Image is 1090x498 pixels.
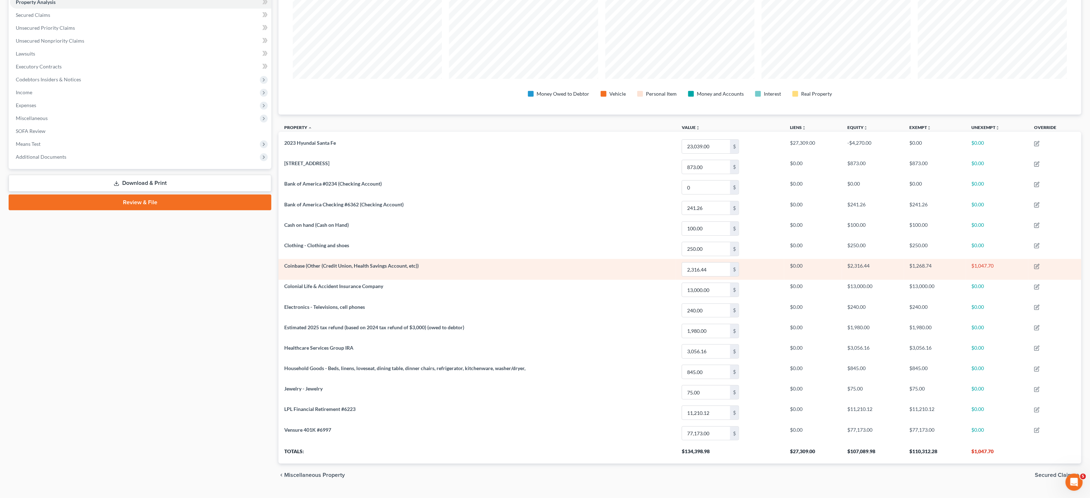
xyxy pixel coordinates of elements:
td: $11,210.12 [842,403,904,423]
td: $75.00 [842,382,904,403]
i: expand_less [308,126,312,130]
td: $0.00 [966,218,1029,239]
td: $77,173.00 [842,423,904,444]
span: [STREET_ADDRESS] [284,160,329,166]
span: Bank of America Checking #6362 (Checking Account) [284,201,404,207]
td: $250.00 [904,239,966,259]
td: $241.26 [904,198,966,218]
td: $75.00 [904,382,966,403]
span: Colonial Life & Accident Insurance Company [284,283,383,289]
i: unfold_more [864,126,868,130]
i: unfold_more [802,126,806,130]
a: Unexemptunfold_more [972,125,1000,130]
a: Lawsuits [10,47,271,60]
td: $873.00 [904,157,966,177]
span: Jewelry - Jewelry [284,386,323,392]
td: $0.00 [842,177,904,198]
input: 0.00 [682,222,730,235]
th: $1,047.70 [966,444,1029,464]
td: $0.00 [784,321,842,341]
span: Additional Documents [16,154,66,160]
td: $0.00 [966,341,1029,361]
a: Equityunfold_more [848,125,868,130]
i: unfold_more [927,126,932,130]
td: $0.00 [966,403,1029,423]
td: $0.00 [784,218,842,239]
span: Secured Claims [1035,472,1076,478]
input: 0.00 [682,324,730,338]
input: 0.00 [682,365,730,379]
input: 0.00 [682,345,730,358]
td: $240.00 [842,300,904,321]
td: $0.00 [784,239,842,259]
span: Electronics - Televisions, cell phones [284,304,365,310]
input: 0.00 [682,140,730,153]
td: $0.00 [784,177,842,198]
td: $1,047.70 [966,259,1029,279]
td: $100.00 [904,218,966,239]
td: $0.00 [784,423,842,444]
input: 0.00 [682,386,730,399]
a: Secured Claims [10,9,271,21]
span: Household Goods - Beds, linens, loveseat, dining table, dinner chairs, refrigerator, kitchenware,... [284,365,525,371]
td: $873.00 [842,157,904,177]
span: Miscellaneous Property [284,472,345,478]
div: Money and Accounts [697,90,744,97]
td: $0.00 [966,321,1029,341]
span: Miscellaneous [16,115,48,121]
th: $107,089.98 [842,444,904,464]
th: $134,398.98 [676,444,784,464]
td: $3,056.16 [904,341,966,361]
div: $ [730,181,739,194]
div: Personal Item [646,90,677,97]
td: $13,000.00 [842,280,904,300]
td: $240.00 [904,300,966,321]
span: Lawsuits [16,51,35,57]
span: Secured Claims [16,12,50,18]
span: Clothing - Clothing and shoes [284,242,349,248]
div: $ [730,242,739,256]
th: $110,312.28 [904,444,966,464]
a: Unsecured Priority Claims [10,21,271,34]
td: $0.00 [966,361,1029,382]
td: $0.00 [784,300,842,321]
td: $13,000.00 [904,280,966,300]
td: $0.00 [784,157,842,177]
a: Executory Contracts [10,60,271,73]
i: chevron_left [279,472,284,478]
td: $0.00 [966,177,1029,198]
button: chevron_left Miscellaneous Property [279,472,345,478]
td: $1,980.00 [904,321,966,341]
td: $0.00 [784,403,842,423]
div: Vehicle [609,90,626,97]
a: Exemptunfold_more [910,125,932,130]
span: SOFA Review [16,128,46,134]
i: unfold_more [696,126,700,130]
div: $ [730,427,739,440]
td: -$4,270.00 [842,136,904,157]
td: $2,316.44 [842,259,904,279]
td: $0.00 [784,280,842,300]
td: $0.00 [966,423,1029,444]
button: Secured Claims chevron_right [1035,472,1081,478]
div: $ [730,222,739,235]
td: $0.00 [904,177,966,198]
div: $ [730,160,739,174]
span: Executory Contracts [16,63,62,70]
div: $ [730,304,739,317]
span: Estimated 2025 tax refund (based on 2024 tax refund of $3,000) (owed to debtor) [284,324,464,330]
td: $11,210.12 [904,403,966,423]
input: 0.00 [682,304,730,317]
input: 0.00 [682,181,730,194]
div: $ [730,324,739,338]
span: Income [16,89,32,95]
td: $0.00 [966,239,1029,259]
div: $ [730,365,739,379]
input: 0.00 [682,201,730,215]
td: $3,056.16 [842,341,904,361]
td: $1,980.00 [842,321,904,341]
div: Money Owed to Debtor [537,90,589,97]
td: $845.00 [842,361,904,382]
div: $ [730,406,739,420]
td: $0.00 [784,259,842,279]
